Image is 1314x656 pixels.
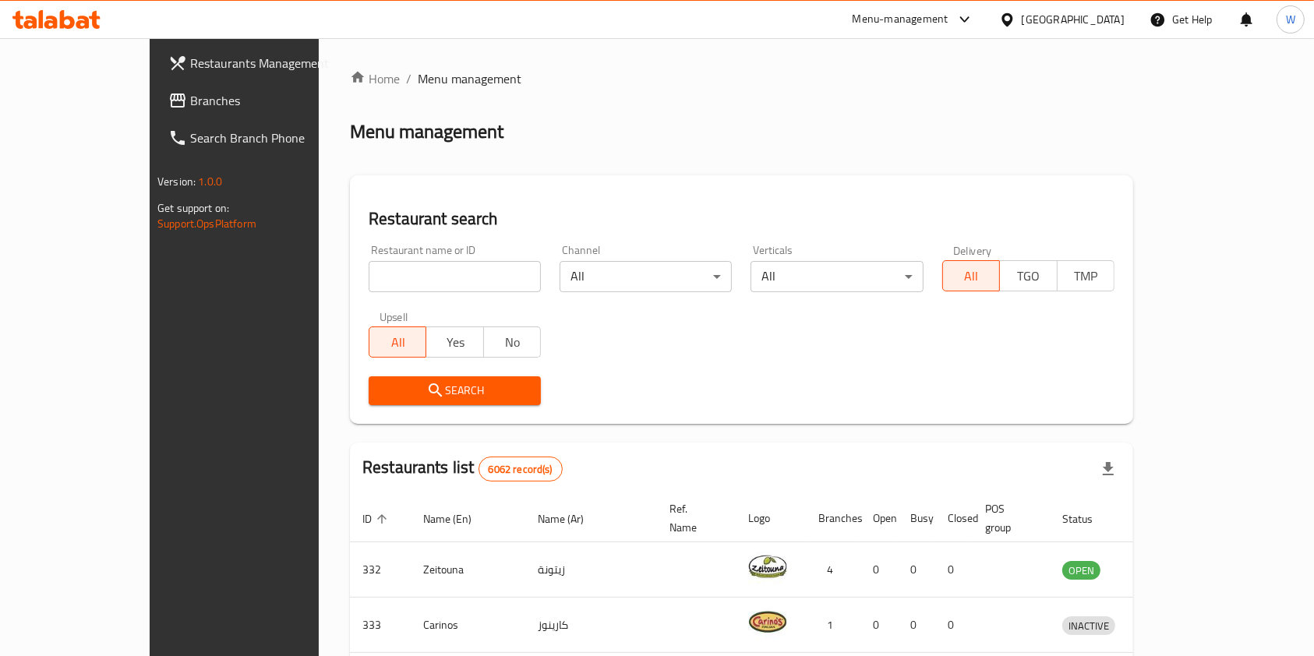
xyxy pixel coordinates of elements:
[1057,260,1114,291] button: TMP
[736,495,806,542] th: Logo
[748,547,787,586] img: Zeitouna
[362,456,563,481] h2: Restaurants list
[411,598,525,653] td: Carinos
[406,69,412,88] li: /
[381,381,528,400] span: Search
[418,69,521,88] span: Menu management
[860,542,898,598] td: 0
[806,542,860,598] td: 4
[350,69,400,88] a: Home
[433,331,477,354] span: Yes
[157,198,229,218] span: Get support on:
[949,265,994,287] span: All
[999,260,1057,291] button: TGO
[156,119,369,157] a: Search Branch Phone
[1062,562,1100,580] span: OPEN
[190,54,357,72] span: Restaurants Management
[369,326,426,358] button: All
[350,598,411,653] td: 333
[157,213,256,234] a: Support.OpsPlatform
[748,602,787,641] img: Carinos
[426,326,483,358] button: Yes
[1062,617,1115,635] span: INACTIVE
[490,331,535,354] span: No
[985,499,1031,537] span: POS group
[156,82,369,119] a: Branches
[190,91,357,110] span: Branches
[1090,450,1127,488] div: Export file
[1062,510,1113,528] span: Status
[350,69,1133,88] nav: breadcrumb
[935,598,973,653] td: 0
[350,542,411,598] td: 332
[369,261,541,292] input: Search for restaurant name or ID..
[935,495,973,542] th: Closed
[156,44,369,82] a: Restaurants Management
[525,598,657,653] td: كارينوز
[935,542,973,598] td: 0
[898,598,935,653] td: 0
[369,207,1114,231] h2: Restaurant search
[806,598,860,653] td: 1
[369,376,541,405] button: Search
[860,495,898,542] th: Open
[1006,265,1051,287] span: TGO
[1286,11,1295,28] span: W
[560,261,732,292] div: All
[898,495,935,542] th: Busy
[751,261,923,292] div: All
[806,495,860,542] th: Branches
[1064,265,1108,287] span: TMP
[483,326,541,358] button: No
[1062,616,1115,635] div: INACTIVE
[669,499,717,537] span: Ref. Name
[538,510,604,528] span: Name (Ar)
[525,542,657,598] td: زيتونة
[853,10,948,29] div: Menu-management
[350,119,503,144] h2: Menu management
[942,260,1000,291] button: All
[898,542,935,598] td: 0
[953,245,992,256] label: Delivery
[1022,11,1125,28] div: [GEOGRAPHIC_DATA]
[1062,561,1100,580] div: OPEN
[479,462,562,477] span: 6062 record(s)
[423,510,492,528] span: Name (En)
[190,129,357,147] span: Search Branch Phone
[479,457,563,481] div: Total records count
[380,311,408,322] label: Upsell
[376,331,420,354] span: All
[362,510,392,528] span: ID
[157,171,196,192] span: Version:
[411,542,525,598] td: Zeitouna
[860,598,898,653] td: 0
[198,171,222,192] span: 1.0.0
